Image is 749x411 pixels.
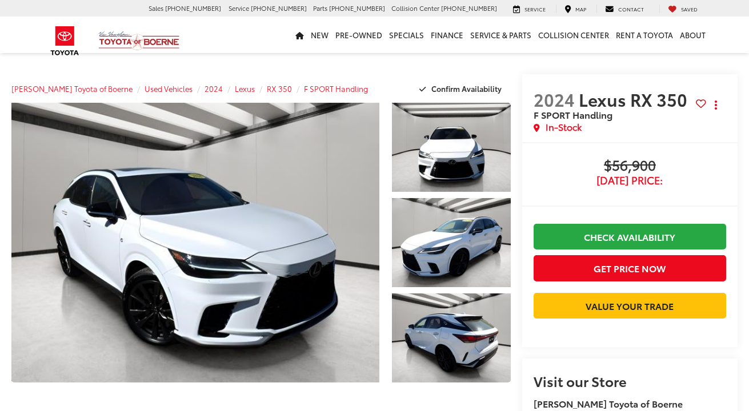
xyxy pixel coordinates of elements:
a: Home [292,17,307,53]
a: Expand Photo 1 [392,103,511,192]
a: Expand Photo 0 [11,103,379,382]
span: Parts [313,3,327,13]
strong: [PERSON_NAME] Toyota of Boerne [534,397,683,410]
a: F SPORT Handling [304,83,368,94]
img: 2024 Lexus RX 350 F SPORT Handling [391,102,512,193]
span: [DATE] Price: [534,175,726,186]
span: F SPORT Handling [534,108,612,121]
a: Specials [386,17,427,53]
a: Service [504,5,554,14]
img: Toyota [43,22,86,59]
span: Contact [618,5,644,13]
a: Used Vehicles [145,83,193,94]
a: Map [556,5,595,14]
img: 2024 Lexus RX 350 F SPORT Handling [391,197,512,288]
img: 2024 Lexus RX 350 F SPORT Handling [8,102,383,383]
a: Expand Photo 3 [392,293,511,382]
img: 2024 Lexus RX 350 F SPORT Handling [391,292,512,383]
button: Actions [706,95,726,115]
img: Vic Vaughan Toyota of Boerne [98,31,180,51]
span: [PHONE_NUMBER] [441,3,497,13]
span: Saved [681,5,698,13]
span: [PHONE_NUMBER] [251,3,307,13]
span: Service [229,3,249,13]
span: [PHONE_NUMBER] [165,3,221,13]
a: Rent a Toyota [612,17,676,53]
button: Get Price Now [534,255,726,281]
span: Map [575,5,586,13]
a: Contact [596,5,652,14]
a: Pre-Owned [332,17,386,53]
span: dropdown dots [715,100,717,110]
span: Confirm Availability [431,83,502,94]
span: 2024 [534,87,575,111]
h2: Visit our Store [534,373,726,388]
span: Sales [149,3,163,13]
a: Finance [427,17,467,53]
span: $56,900 [534,158,726,175]
a: [PERSON_NAME] Toyota of Boerne [11,83,133,94]
span: In-Stock [546,120,582,134]
a: Service & Parts: Opens in a new tab [467,17,535,53]
span: Lexus RX 350 [579,87,691,111]
span: Collision Center [391,3,439,13]
a: New [307,17,332,53]
a: Lexus [235,83,255,94]
a: RX 350 [267,83,292,94]
a: 2024 [205,83,223,94]
a: Value Your Trade [534,293,726,319]
a: My Saved Vehicles [659,5,706,14]
a: About [676,17,709,53]
a: Expand Photo 2 [392,198,511,287]
button: Confirm Availability [413,79,511,99]
a: Check Availability [534,224,726,249]
span: Service [524,5,546,13]
span: [PHONE_NUMBER] [329,3,385,13]
a: Collision Center [535,17,612,53]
